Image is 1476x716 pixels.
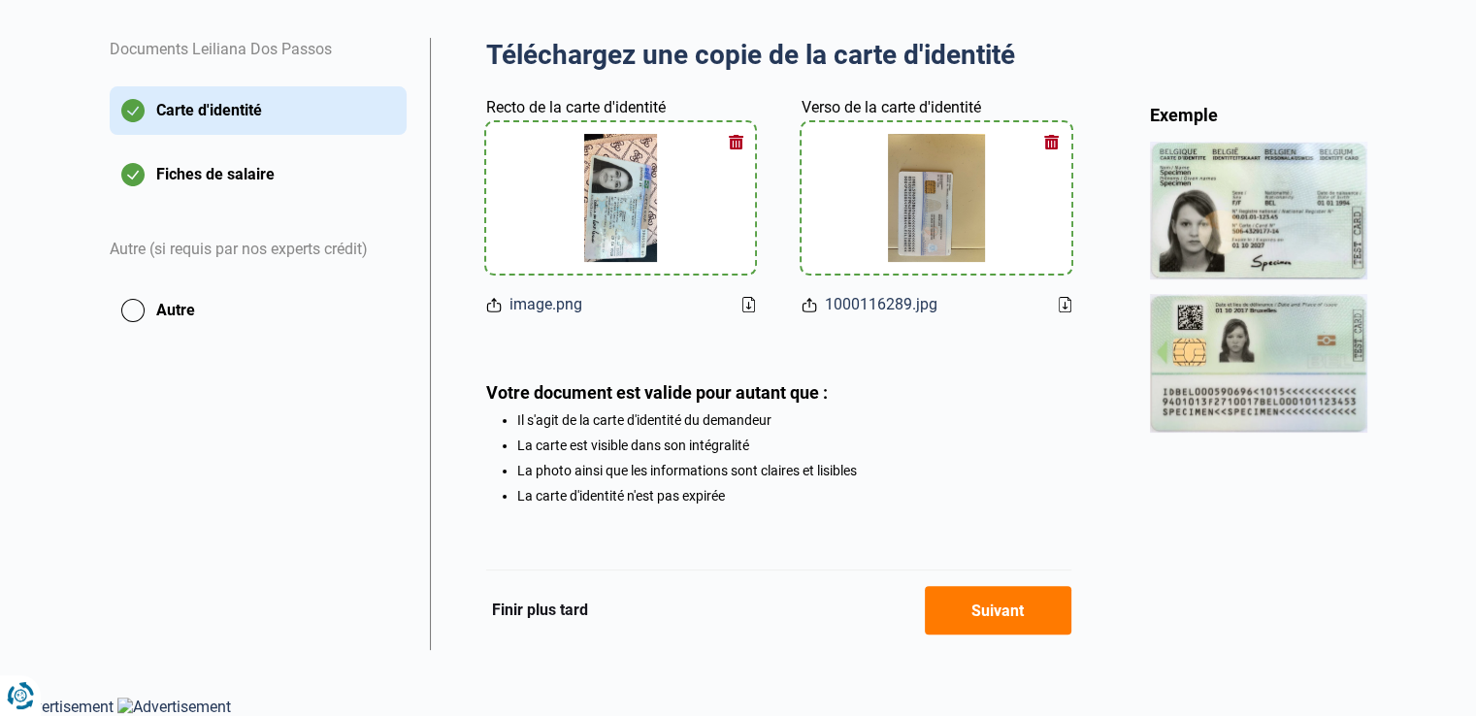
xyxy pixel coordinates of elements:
[925,586,1071,635] button: Suivant
[517,412,1071,428] li: Il s'agit de la carte d'identité du demandeur
[517,463,1071,478] li: La photo ainsi que les informations sont claires et lisibles
[486,96,666,119] label: Recto de la carte d'identité
[1150,104,1367,126] div: Exemple
[584,134,657,263] img: idCard1File
[888,134,984,263] img: idCard2File
[509,293,582,316] span: image.png
[825,293,937,316] span: 1000116289.jpg
[1059,297,1071,312] a: Download
[1150,142,1367,432] img: idCard
[110,150,407,199] button: Fiches de salaire
[486,38,1071,73] h2: Téléchargez une copie de la carte d'identité
[110,286,407,335] button: Autre
[517,438,1071,453] li: La carte est visible dans son intégralité
[110,214,407,286] div: Autre (si requis par nos experts crédit)
[742,297,755,312] a: Download
[802,96,981,119] label: Verso de la carte d'identité
[517,488,1071,504] li: La carte d'identité n'est pas expirée
[110,86,407,135] button: Carte d'identité
[117,698,231,716] img: Advertisement
[486,382,1071,403] div: Votre document est valide pour autant que :
[486,598,594,623] button: Finir plus tard
[110,38,407,86] div: Documents Leiliana Dos Passos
